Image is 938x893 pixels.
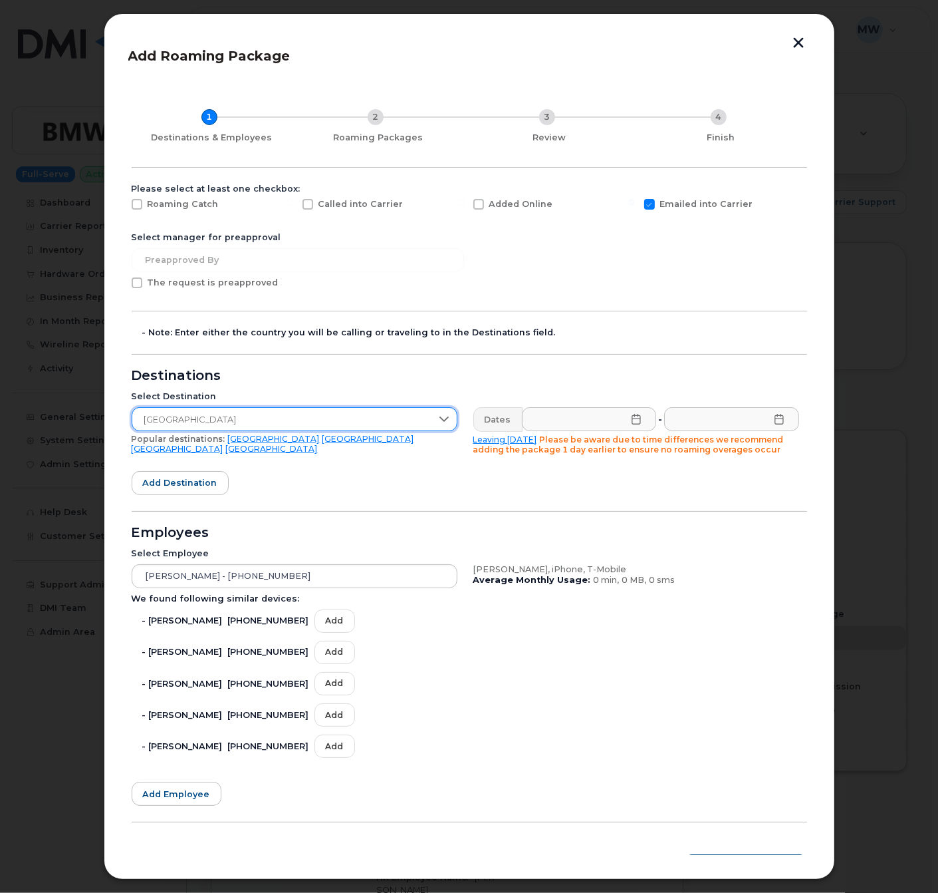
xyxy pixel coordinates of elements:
div: 4 [711,109,727,125]
a: [GEOGRAPHIC_DATA] [228,434,320,444]
a: [GEOGRAPHIC_DATA] [226,444,318,454]
input: Preapproved by [132,248,464,272]
div: Please select at least one checkbox: [132,184,807,194]
span: [PHONE_NUMBER] [228,741,309,752]
div: - Note: Enter either the country you will be calling or traveling to in the Destinations field. [142,327,807,338]
input: Please fill out this field [664,407,799,431]
span: 0 MB, [622,575,647,585]
span: 0 sms [649,575,675,585]
button: Add [314,703,355,727]
span: Add employee [143,788,210,801]
div: Roaming Packages [298,132,459,143]
span: [PHONE_NUMBER] [228,710,309,721]
span: Please be aware due to time differences we recommend adding the package 1 day earlier to ensure n... [473,435,784,455]
div: Employees [132,528,807,538]
div: - [655,407,665,431]
span: Germany [132,408,431,432]
button: Roaming Packages [685,854,807,878]
a: [GEOGRAPHIC_DATA] [132,444,223,454]
div: Select manager for preapproval [132,232,807,243]
span: Add destination [143,476,217,489]
span: Emailed into Carrier [660,199,753,209]
span: Roaming Catch [148,199,219,209]
div: 2 [368,109,384,125]
a: [GEOGRAPHIC_DATA] [322,434,414,444]
span: [PHONE_NUMBER] [228,616,309,626]
a: Leaving [DATE] [473,435,537,445]
div: Finish [641,132,802,143]
div: Review [469,132,630,143]
input: Added Online [457,199,464,206]
span: Popular destinations: [132,434,225,444]
span: 0 min, [594,575,620,585]
span: Added Online [489,199,553,209]
div: We found following similar devices: [132,594,457,604]
input: Emailed into Carrier [628,199,635,206]
button: Add [314,610,355,633]
div: [PERSON_NAME], iPhone, T-Mobile [473,564,799,575]
input: Called into Carrier [287,199,293,206]
div: 3 [539,109,555,125]
span: - [PERSON_NAME] [142,679,223,689]
span: - [PERSON_NAME] [142,710,223,721]
span: Called into Carrier [318,199,404,209]
span: Add Roaming Package [128,48,291,64]
b: Average Monthly Usage: [473,575,591,585]
button: Add [314,735,355,758]
button: Add [314,672,355,695]
div: Select Destination [132,391,457,402]
input: Please fill out this field [522,407,657,431]
span: - [PERSON_NAME] [142,647,223,657]
button: Add destination [132,471,229,495]
span: The request is preapproved [148,277,279,287]
div: Destinations [132,371,807,381]
iframe: Messenger Launcher [880,835,928,883]
span: - [PERSON_NAME] [142,616,223,626]
span: [PHONE_NUMBER] [228,647,309,657]
button: Add employee [132,782,221,806]
button: Add [314,641,355,664]
span: [PHONE_NUMBER] [228,679,309,689]
input: Search device [132,564,457,588]
div: Select Employee [132,548,457,559]
span: - [PERSON_NAME] [142,741,223,752]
